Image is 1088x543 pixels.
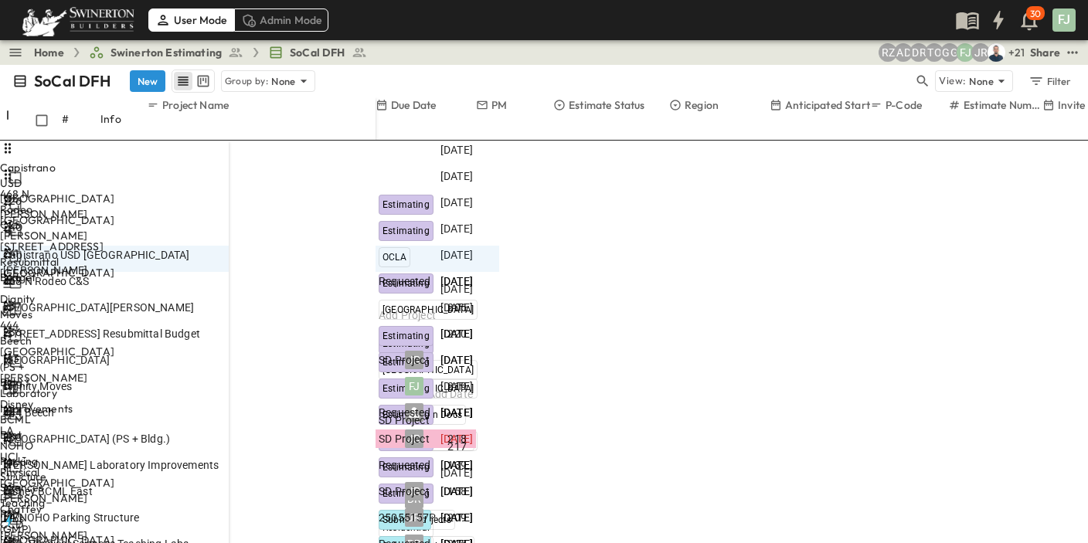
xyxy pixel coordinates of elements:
[3,300,194,315] span: [GEOGRAPHIC_DATA][PERSON_NAME]
[271,73,296,89] p: None
[3,352,110,368] span: [GEOGRAPHIC_DATA]
[440,142,473,158] span: [DATE]
[100,97,147,141] div: Info
[925,43,943,62] div: Travis Osterloh (travis.osterloh@swinerton.com)
[290,45,345,60] span: SoCal DFH
[940,43,959,62] div: Gerrad Gerber (gerrad.gerber@swinerton.com)
[19,4,138,36] img: 6c363589ada0b36f064d841b69d3a419a338230e66bb0a533688fa5cc3e9e735.png
[971,43,990,62] div: Joshua Russell (joshua.russell@swinerton.com)
[193,72,212,90] button: kanban view
[130,70,165,92] button: New
[886,97,922,113] p: P-Code
[987,43,1005,62] img: Brandon Norcutt (brandon.norcutt@swinerton.com)
[174,72,192,90] button: row view
[1008,45,1024,60] p: + 21
[89,45,243,60] a: Swinerton Estimating
[785,97,870,113] p: Anticipated Start
[685,97,719,113] p: Region
[909,43,928,62] div: Daniel Roush (daniel.roush@swinerton.com)
[1022,70,1076,92] button: Filter
[162,97,229,113] p: Project Name
[491,97,507,113] p: PM
[34,45,64,60] a: Home
[1063,43,1082,62] button: test
[62,97,100,141] div: #
[440,221,473,236] span: [DATE]
[148,8,234,32] div: User Mode
[268,45,367,60] a: SoCal DFH
[3,378,72,394] span: Dignity Moves
[440,195,473,210] span: [DATE]
[1030,8,1041,20] p: 30
[3,457,219,473] span: [PERSON_NAME] Laboratory Improvements
[879,43,897,62] div: Robert Zeilinger (robert.zeilinger@swinerton.com)
[34,70,111,92] p: SoCal DFH
[1030,45,1060,60] div: Share
[3,431,170,446] span: [GEOGRAPHIC_DATA] (PS + Bldg.)
[969,73,994,89] p: None
[1052,8,1076,32] div: FJ
[1028,73,1072,90] div: Filter
[3,273,90,289] span: 468 N Rodeo C&S
[569,97,645,113] p: Estimate Status
[3,326,200,341] span: [STREET_ADDRESS] Resubmittal Budget
[956,43,974,62] div: Francisco J. Sanchez (frsanchez@swinerton.com)
[3,484,93,499] span: Disney BCML East
[225,73,269,89] p: Group by:
[440,405,473,420] span: [DATE]
[1051,7,1077,33] button: FJ
[3,247,226,278] span: Capistrano USD [GEOGRAPHIC_DATA][PERSON_NAME]
[440,273,473,289] span: [DATE]
[3,510,139,525] span: LA NOHO Parking Structure
[110,45,222,60] span: Swinerton Estimating
[964,97,1042,113] p: Estimate Number
[894,43,913,62] div: Alyssa De Robertis (aderoberti@swinerton.com)
[172,70,215,93] div: table view
[391,97,436,113] p: Due Date
[440,168,473,184] span: [DATE]
[34,45,376,60] nav: breadcrumbs
[939,73,966,90] p: View:
[234,8,329,32] div: Admin Mode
